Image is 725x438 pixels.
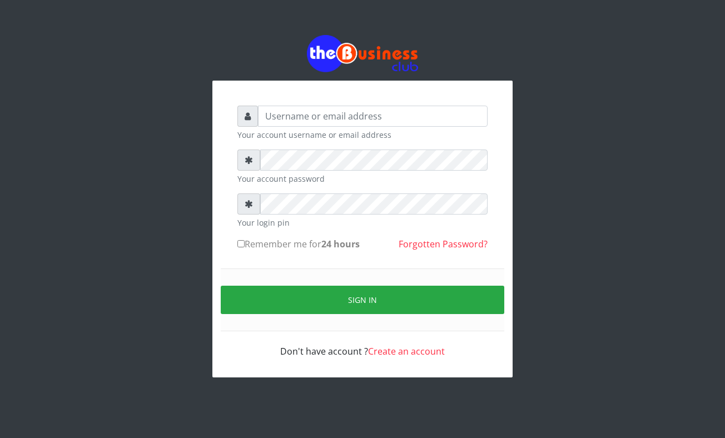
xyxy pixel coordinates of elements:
[237,217,488,228] small: Your login pin
[368,345,445,357] a: Create an account
[321,238,360,250] b: 24 hours
[237,240,245,247] input: Remember me for24 hours
[237,173,488,185] small: Your account password
[237,129,488,141] small: Your account username or email address
[221,286,504,314] button: Sign in
[258,106,488,127] input: Username or email address
[237,331,488,358] div: Don't have account ?
[399,238,488,250] a: Forgotten Password?
[237,237,360,251] label: Remember me for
